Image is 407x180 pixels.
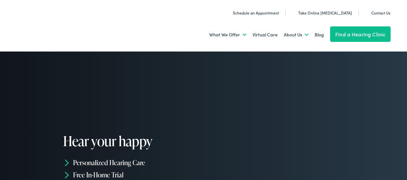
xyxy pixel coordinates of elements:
[364,10,390,15] a: Contact Us
[364,10,369,16] img: utility icon
[226,10,279,15] a: Schedule an Appointment
[226,10,230,16] img: utility icon
[315,23,324,47] a: Blog
[330,26,391,42] a: Find a Hearing Clinic
[291,10,296,16] img: utility icon
[63,134,206,148] h1: Hear your happy
[253,23,278,47] a: Virtual Care
[284,23,309,47] a: About Us
[209,23,246,47] a: What We Offer
[63,156,206,169] li: Personalized Hearing Care
[291,10,352,15] a: Take Online [MEDICAL_DATA]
